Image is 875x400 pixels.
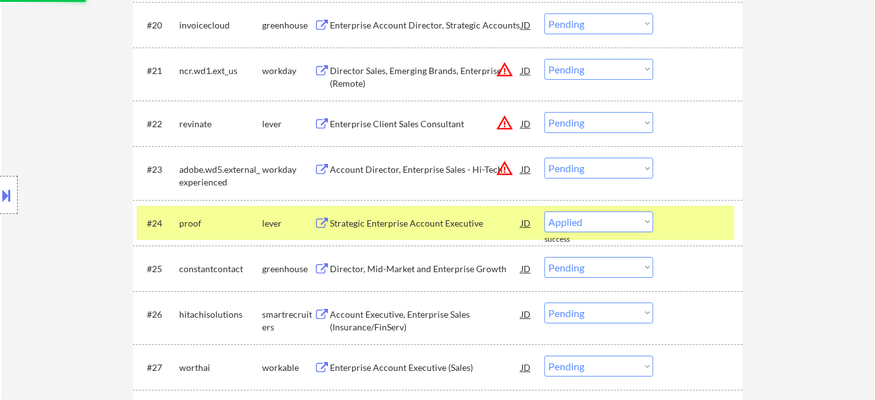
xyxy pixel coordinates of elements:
div: workable [262,361,314,374]
div: Director Sales, Emerging Brands, Enterprise (Remote) [330,65,521,89]
div: JD [520,211,532,234]
div: JD [520,303,532,325]
div: hitachisolutions [179,308,262,321]
div: Enterprise Client Sales Consultant [330,118,521,130]
div: greenhouse [262,19,314,32]
div: worthai [179,361,262,374]
div: lever [262,217,314,230]
div: Enterprise Account Director, Strategic Accounts [330,19,521,32]
div: JD [520,356,532,378]
div: JD [520,257,532,280]
div: Account Director, Enterprise Sales - Hi-Tech [330,163,521,176]
div: greenhouse [262,263,314,275]
button: warning_amber [496,159,513,177]
div: workday [262,163,314,176]
div: workday [262,65,314,77]
div: Enterprise Account Executive (Sales) [330,361,521,374]
div: Director, Mid-Market and Enterprise Growth [330,263,521,275]
div: JD [520,112,532,135]
div: smartrecruiters [262,308,314,333]
div: #21 [147,65,169,77]
div: JD [520,59,532,82]
div: #27 [147,361,169,374]
div: success [545,234,595,245]
div: Strategic Enterprise Account Executive [330,217,521,230]
div: JD [520,158,532,180]
div: Account Executive, Enterprise Sales (Insurance/FinServ) [330,308,521,333]
div: ncr.wd1.ext_us [179,65,262,77]
div: #26 [147,308,169,321]
button: warning_amber [496,61,513,78]
div: #20 [147,19,169,32]
div: invoicecloud [179,19,262,32]
button: warning_amber [496,114,513,132]
div: lever [262,118,314,130]
div: JD [520,13,532,36]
